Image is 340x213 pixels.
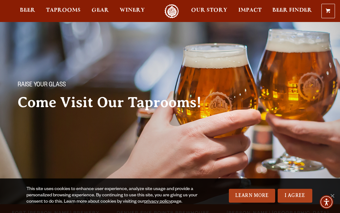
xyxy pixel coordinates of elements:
[144,199,171,205] a: privacy policy
[238,8,262,13] span: Impact
[16,4,39,18] a: Beer
[187,4,231,18] a: Our Story
[18,81,66,90] span: Raise your glass
[268,4,316,18] a: Beer Finder
[116,4,149,18] a: Winery
[120,8,145,13] span: Winery
[278,189,312,203] a: I Agree
[160,4,184,18] a: Odell Home
[234,4,266,18] a: Impact
[272,8,312,13] span: Beer Finder
[88,4,113,18] a: Gear
[42,4,85,18] a: Taprooms
[92,8,109,13] span: Gear
[191,8,227,13] span: Our Story
[18,95,214,110] h2: Come Visit Our Taprooms!
[20,8,35,13] span: Beer
[46,8,81,13] span: Taprooms
[320,195,333,209] div: Accessibility Menu
[26,186,212,205] div: This site uses cookies to enhance user experience, analyze site usage and provide a personalized ...
[229,189,275,203] a: Learn More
